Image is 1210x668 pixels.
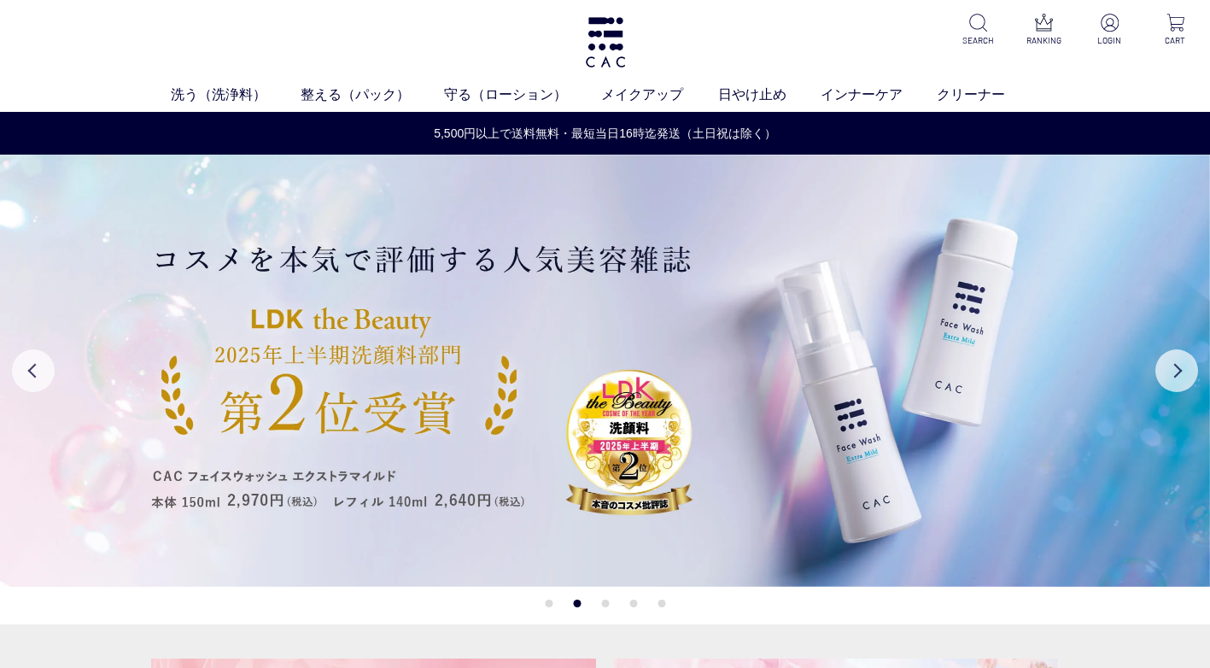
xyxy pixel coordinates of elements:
[821,85,937,105] a: インナーケア
[1023,14,1065,47] a: RANKING
[1023,34,1065,47] p: RANKING
[957,34,999,47] p: SEARCH
[1154,14,1196,47] a: CART
[658,600,665,607] button: 5 of 5
[444,85,601,105] a: 守る（ローション）
[545,600,552,607] button: 1 of 5
[12,349,55,392] button: Previous
[301,85,444,105] a: 整える（パック）
[1089,14,1131,47] a: LOGIN
[1089,34,1131,47] p: LOGIN
[629,600,637,607] button: 4 of 5
[171,85,301,105] a: 洗う（洗浄料）
[1154,34,1196,47] p: CART
[573,600,581,607] button: 2 of 5
[957,14,999,47] a: SEARCH
[601,85,717,105] a: メイクアップ
[937,85,1039,105] a: クリーナー
[601,600,609,607] button: 3 of 5
[718,85,821,105] a: 日やけ止め
[1,125,1209,143] a: 5,500円以上で送料無料・最短当日16時迄発送（土日祝は除く）
[1155,349,1198,392] button: Next
[583,17,628,67] img: logo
